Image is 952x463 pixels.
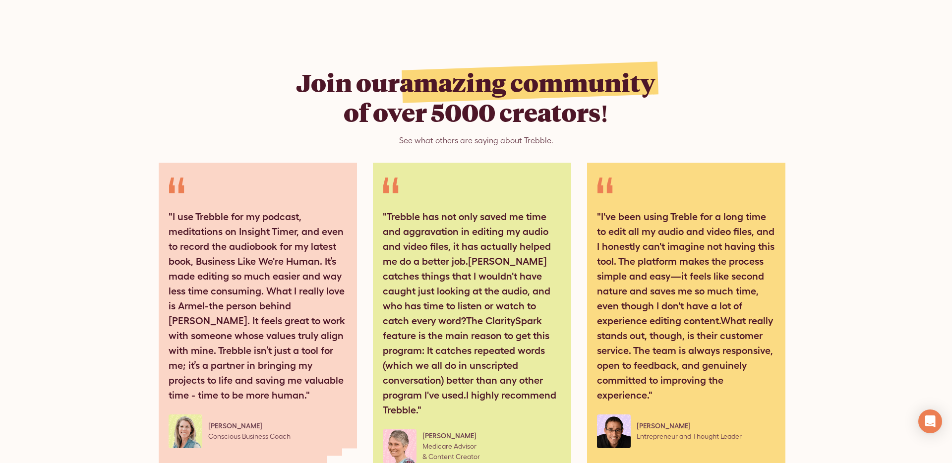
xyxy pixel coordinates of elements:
[918,409,942,433] div: Open Intercom Messenger
[597,209,775,403] div: "I've been using Treble for a long time to edit all my audio and video files, and I honestly can'...
[400,66,655,99] span: amazing community
[422,431,476,441] div: [PERSON_NAME]
[208,421,262,431] div: [PERSON_NAME]
[399,135,553,147] div: See what others are saying about Trebble.
[297,67,655,127] h2: Join our of over 5000 creators!
[637,421,691,431] div: [PERSON_NAME]
[208,431,291,442] div: Conscious Business Coach
[422,441,480,462] div: Medicare Advisor & Content Creator
[383,209,561,417] div: "Trebble has not only saved me time and aggravation in editing my audio and video files, it has a...
[637,431,742,442] div: Entrepreneur and Thought Leader
[169,209,347,403] div: "I use Trebble for my podcast, meditations on Insight Timer, and even to record the audiobook for...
